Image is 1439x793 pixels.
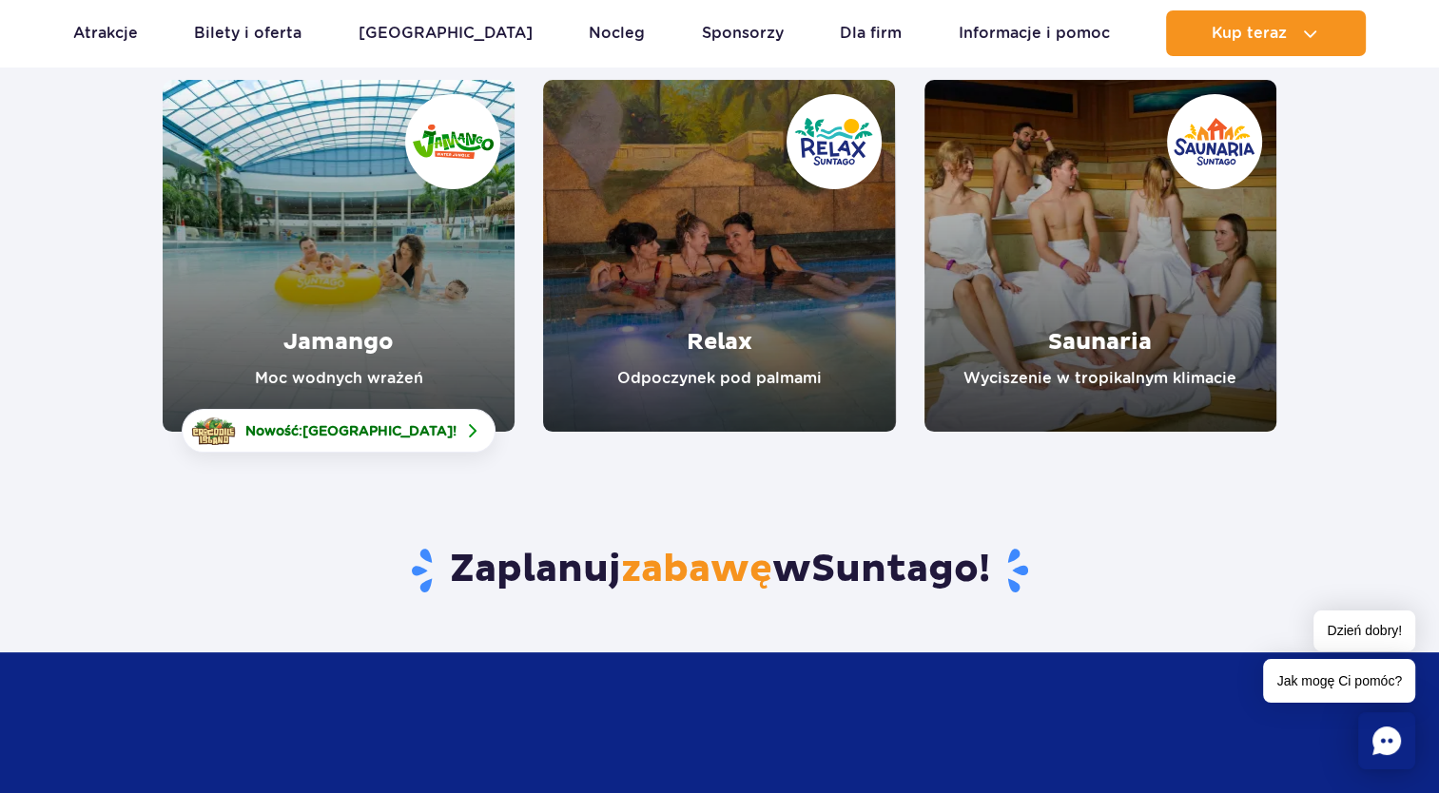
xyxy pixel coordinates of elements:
a: Atrakcje [73,10,138,56]
span: Dzień dobry! [1313,610,1415,651]
a: Jamango [163,80,515,432]
a: Bilety i oferta [194,10,301,56]
a: Sponsorzy [702,10,784,56]
span: zabawę [621,546,772,593]
a: [GEOGRAPHIC_DATA] [359,10,533,56]
span: Kup teraz [1212,25,1287,42]
button: Kup teraz [1166,10,1366,56]
span: Suntago [811,546,979,593]
a: Saunaria [924,80,1276,432]
div: Chat [1358,712,1415,769]
a: Dla firm [840,10,902,56]
span: Jak mogę Ci pomóc? [1263,659,1415,703]
span: [GEOGRAPHIC_DATA] [302,423,453,438]
span: Nowość: ! [245,421,457,440]
a: Relax [543,80,895,432]
h2: Zaplanuj w ! [163,546,1276,595]
a: Nowość:[GEOGRAPHIC_DATA]! [182,409,496,453]
a: Informacje i pomoc [959,10,1110,56]
a: Nocleg [589,10,645,56]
